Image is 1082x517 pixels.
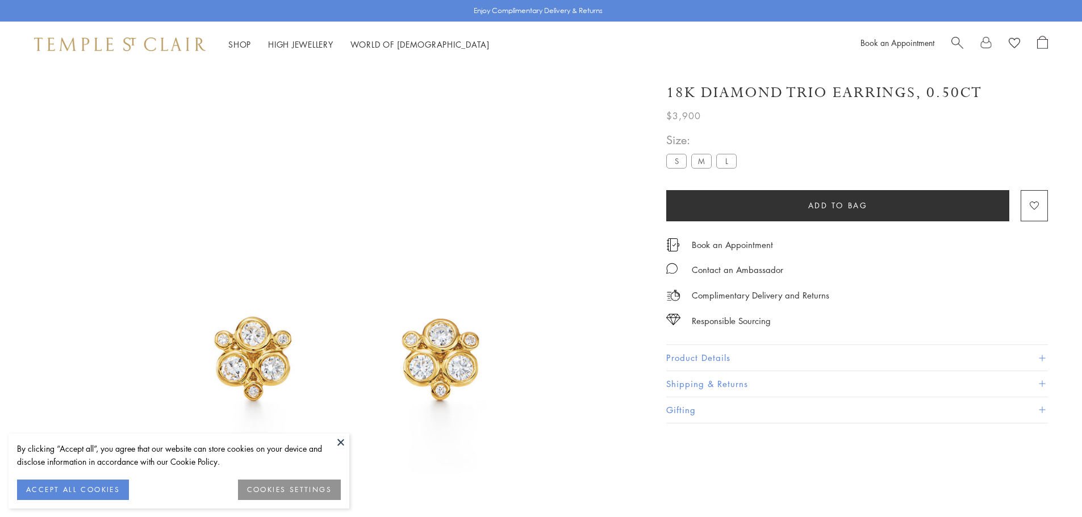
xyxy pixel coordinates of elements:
img: icon_sourcing.svg [666,314,680,325]
p: Complimentary Delivery and Returns [692,288,829,302]
label: L [716,154,737,168]
p: Enjoy Complimentary Delivery & Returns [474,5,603,16]
div: By clicking “Accept all”, you agree that our website can store cookies on your device and disclos... [17,442,341,468]
button: Add to bag [666,190,1009,221]
a: High JewelleryHigh Jewellery [268,39,333,50]
button: COOKIES SETTINGS [238,480,341,500]
img: MessageIcon-01_2.svg [666,263,678,274]
h1: 18K Diamond Trio Earrings, 0.50ct [666,83,982,103]
button: Shipping & Returns [666,371,1048,397]
button: Gifting [666,397,1048,423]
div: Contact an Ambassador [692,263,783,277]
a: Search [951,36,963,53]
a: ShopShop [228,39,251,50]
a: Book an Appointment [692,238,773,251]
img: Temple St. Clair [34,37,206,51]
img: icon_delivery.svg [666,288,680,302]
span: Size: [666,131,741,149]
label: S [666,154,687,168]
span: $3,900 [666,108,701,123]
img: icon_appointment.svg [666,238,680,251]
a: View Wishlist [1009,36,1020,53]
nav: Main navigation [228,37,490,52]
a: Book an Appointment [860,37,934,48]
label: M [691,154,712,168]
span: Add to bag [808,199,868,212]
a: World of [DEMOGRAPHIC_DATA]World of [DEMOGRAPHIC_DATA] [350,39,490,50]
div: Responsible Sourcing [692,314,771,328]
button: ACCEPT ALL COOKIES [17,480,129,500]
a: Open Shopping Bag [1037,36,1048,53]
button: Product Details [666,345,1048,371]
